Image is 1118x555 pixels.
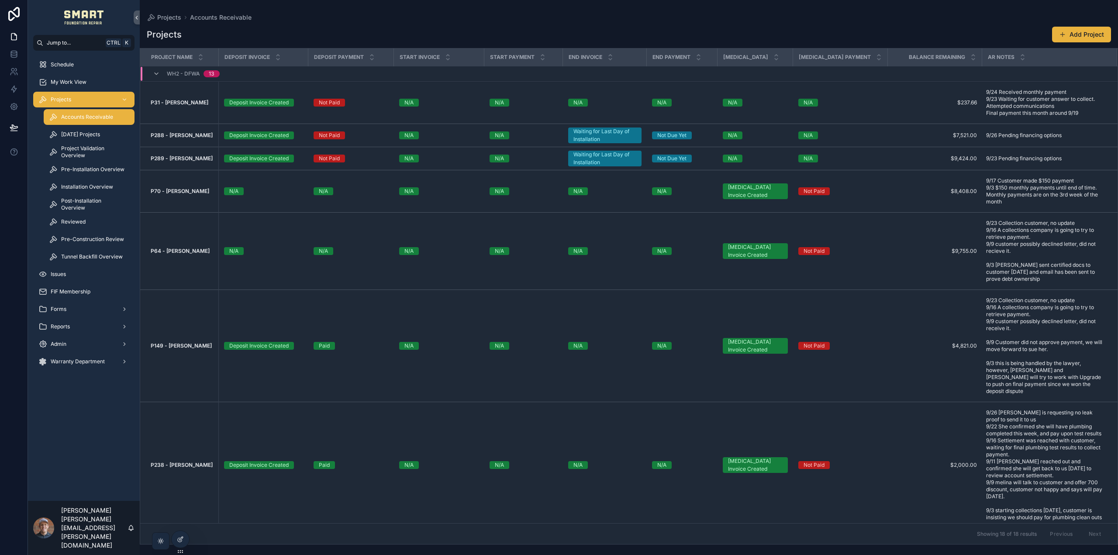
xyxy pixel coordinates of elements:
[490,131,558,139] a: N/A
[495,461,504,469] div: N/A
[229,461,289,469] div: Deposit Invoice Created
[224,54,270,61] span: Deposit Invoice
[404,187,414,195] div: N/A
[986,297,1103,395] span: 9/23 Collection customer, no update 9/16 A collections company is going to try to retrieve paymen...
[573,247,583,255] div: N/A
[657,155,687,162] div: Not Due Yet
[314,247,389,255] a: N/A
[986,132,1062,139] span: 9/26 Pending financing options
[490,187,558,195] a: N/A
[573,99,583,107] div: N/A
[61,253,123,260] span: Tunnel Backfill Overview
[573,187,583,195] div: N/A
[33,35,135,51] button: Jump to...CtrlK
[106,38,121,47] span: Ctrl
[490,342,558,350] a: N/A
[400,54,440,61] span: Start Invoice
[983,174,1107,209] a: 9/17 Customer made $150 payment 9/3 $150 monthly payments until end of time. Monthly payments are...
[314,131,389,139] a: Not Paid
[652,54,690,61] span: End Payment
[568,151,642,166] a: Waiting for Last Day of Installation
[33,74,135,90] a: My Work View
[893,248,977,255] a: $9,755.00
[33,336,135,352] a: Admin
[495,247,504,255] div: N/A
[986,220,1103,283] span: 9/23 Collection customer, no update 9/16 A collections company is going to try to retrieve paymen...
[657,247,666,255] div: N/A
[209,70,214,77] div: 13
[804,99,813,107] div: N/A
[495,155,504,162] div: N/A
[723,338,788,354] a: [MEDICAL_DATA] Invoice Created
[51,306,66,313] span: Forms
[151,99,213,106] a: P31 - [PERSON_NAME]
[151,188,209,194] strong: P70 - [PERSON_NAME]
[657,461,666,469] div: N/A
[151,342,212,349] strong: P149 - [PERSON_NAME]
[151,54,193,61] span: Project Name
[986,409,1103,521] span: 9/26 [PERSON_NAME] is requesting no leak proof to send it to us 9/22 She confirmed she will have ...
[319,155,340,162] div: Not Paid
[151,462,213,468] strong: P238 - [PERSON_NAME]
[224,131,303,139] a: Deposit Invoice Created
[573,128,636,143] div: Waiting for Last Day of Installation
[229,187,238,195] div: N/A
[399,99,479,107] a: N/A
[404,461,414,469] div: N/A
[652,247,712,255] a: N/A
[568,187,642,195] a: N/A
[804,247,825,255] div: Not Paid
[51,79,86,86] span: My Work View
[804,461,825,469] div: Not Paid
[51,271,66,278] span: Issues
[151,342,213,349] a: P149 - [PERSON_NAME]
[893,342,977,349] span: $4,821.00
[893,155,977,162] span: $9,424.00
[495,99,504,107] div: N/A
[399,131,479,139] a: N/A
[51,288,90,295] span: FIF Membership
[61,145,126,159] span: Project Validation Overview
[44,144,135,160] a: Project Validation Overview
[147,13,181,22] a: Projects
[568,247,642,255] a: N/A
[224,99,303,107] a: Deposit Invoice Created
[319,461,330,469] div: Paid
[568,99,642,107] a: N/A
[224,187,303,195] a: N/A
[798,187,883,195] a: Not Paid
[190,13,252,22] a: Accounts Receivable
[986,177,1103,205] span: 9/17 Customer made $150 payment 9/3 $150 monthly payments until end of time. Monthly payments are...
[657,99,666,107] div: N/A
[983,152,1107,165] a: 9/23 Pending financing options
[64,10,104,24] img: App logo
[151,99,208,106] strong: P31 - [PERSON_NAME]
[51,358,105,365] span: Warranty Department
[657,131,687,139] div: Not Due Yet
[61,218,86,225] span: Reviewed
[399,187,479,195] a: N/A
[399,247,479,255] a: N/A
[61,197,126,211] span: Post-Installation Overview
[986,89,1103,117] span: 9/24 Received monthly payment 9/23 Waiting for customer answer to collect. Attempted communicatio...
[490,54,535,61] span: Start Payment
[893,99,977,106] span: $237.66
[893,462,977,469] a: $2,000.00
[319,247,328,255] div: N/A
[51,323,70,330] span: Reports
[988,54,1014,61] span: AR Notes
[61,131,100,138] span: [DATE] Projects
[33,57,135,72] a: Schedule
[319,342,330,350] div: Paid
[804,131,813,139] div: N/A
[51,96,71,103] span: Projects
[229,342,289,350] div: Deposit Invoice Created
[314,54,364,61] span: Deposit Payment
[723,131,788,139] a: N/A
[123,39,130,46] span: K
[568,342,642,350] a: N/A
[1052,27,1111,42] button: Add Project
[495,131,504,139] div: N/A
[151,132,213,138] strong: P288 - [PERSON_NAME]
